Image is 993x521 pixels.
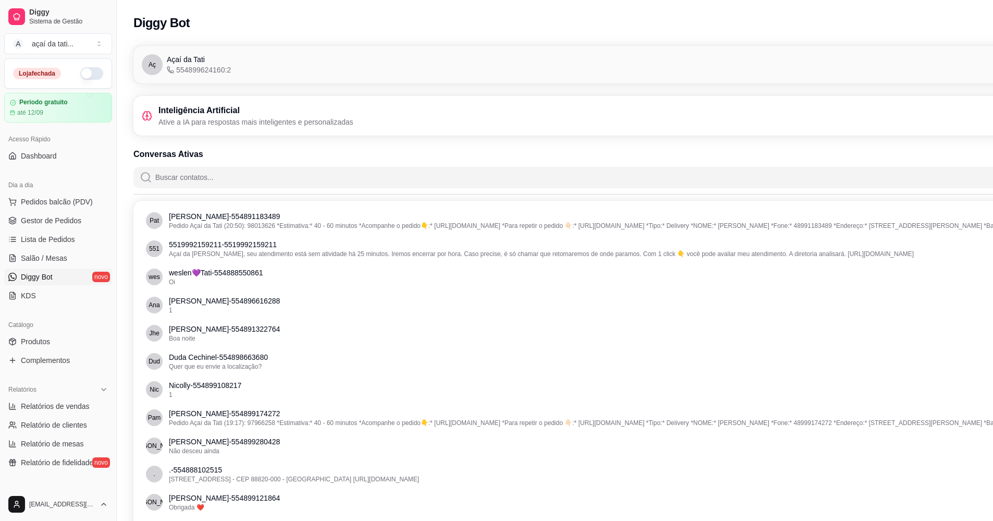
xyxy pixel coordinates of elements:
span: 5519992159211 [149,245,160,253]
p: Ative a IA para respostas mais inteligentes e personalizadas [158,117,353,127]
span: Relatório de fidelidade [21,457,93,468]
span: Gestor de Pedidos [21,215,81,226]
span: Não desceu ainda [169,447,219,455]
span: Jhenyfer Bruneli [149,329,159,337]
a: Relatório de mesas [4,435,112,452]
span: Oi [169,278,175,286]
span: Salão / Mesas [21,253,67,263]
span: Açaí da [PERSON_NAME], seu atendimento está sem atividade há 25 minutos. Iremos encerrar por hora... [169,250,914,258]
span: Relatório de mesas [21,439,84,449]
span: Sistema de Gestão [29,17,108,26]
span: Nicolly [150,385,158,394]
span: KDS [21,290,36,301]
span: Relatórios [8,385,36,394]
article: Período gratuito [19,99,68,106]
button: [EMAIL_ADDRESS][DOMAIN_NAME] [4,492,112,517]
a: Diggy Botnovo [4,269,112,285]
h2: Diggy Bot [133,15,190,31]
span: Aç [149,60,156,69]
span: Dashboard [21,151,57,161]
span: Relatórios de vendas [21,401,90,411]
button: Pedidos balcão (PDV) [4,193,112,210]
span: [STREET_ADDRESS] - CEP 88820-000 - [GEOGRAPHIC_DATA] [URL][DOMAIN_NAME] [169,476,419,483]
div: açaí da tati ... [32,39,73,49]
span: Boa noite [169,335,195,342]
span: Diggy Bot [21,272,53,282]
div: Gerenciar [4,483,112,500]
span: weslen💜Tati [149,273,160,281]
span: Pedidos balcão (PDV) [21,197,93,207]
span: 1 [169,307,173,314]
span: . [153,470,155,478]
span: Patty [150,216,159,225]
a: Relatório de clientes [4,417,112,433]
a: Salão / Mesas [4,250,112,266]
a: Produtos [4,333,112,350]
article: até 12/09 [17,108,43,117]
span: Lista de Pedidos [21,234,75,245]
a: Relatórios de vendas [4,398,112,415]
span: Luiz [129,442,180,450]
div: Catálogo [4,317,112,333]
button: Alterar Status [80,67,103,80]
span: Ana Castro [149,301,160,309]
span: Relatório de clientes [21,420,87,430]
span: Pamela Gislon [148,414,161,422]
h3: Inteligência Artificial [158,104,353,117]
span: Obrigada ❤️ [169,504,204,511]
a: DiggySistema de Gestão [4,4,112,29]
div: Acesso Rápido [4,131,112,148]
span: Diggy [29,8,108,17]
button: Select a team [4,33,112,54]
a: Dashboard [4,148,112,164]
span: Quer que eu envie a localização? [169,363,262,370]
span: Complementos [21,355,70,366]
span: [EMAIL_ADDRESS][DOMAIN_NAME] [29,500,95,508]
span: 554899624160:2 [167,65,231,75]
span: Produtos [21,336,50,347]
a: KDS [4,287,112,304]
div: Loja fechada [13,68,61,79]
span: Açaí da Tati [167,54,205,65]
a: Complementos [4,352,112,369]
span: Duda Cechinel [149,357,160,366]
span: 1 [169,391,173,398]
div: Dia a dia [4,177,112,193]
span: A [13,39,23,49]
a: Lista de Pedidos [4,231,112,248]
h3: Conversas Ativas [133,148,203,161]
a: Gestor de Pedidos [4,212,112,229]
span: Alice Goulart [129,498,180,506]
a: Relatório de fidelidadenovo [4,454,112,471]
a: Período gratuitoaté 12/09 [4,93,112,123]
